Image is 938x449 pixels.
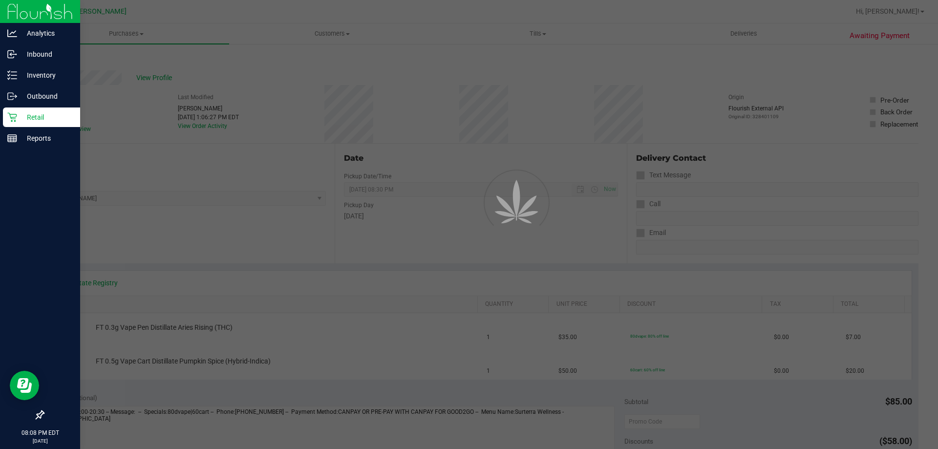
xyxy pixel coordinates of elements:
[17,132,76,144] p: Reports
[7,28,17,38] inline-svg: Analytics
[4,428,76,437] p: 08:08 PM EDT
[17,69,76,81] p: Inventory
[4,437,76,445] p: [DATE]
[17,111,76,123] p: Retail
[17,90,76,102] p: Outbound
[7,49,17,59] inline-svg: Inbound
[17,48,76,60] p: Inbound
[7,112,17,122] inline-svg: Retail
[7,133,17,143] inline-svg: Reports
[7,70,17,80] inline-svg: Inventory
[10,371,39,400] iframe: Resource center
[7,91,17,101] inline-svg: Outbound
[17,27,76,39] p: Analytics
